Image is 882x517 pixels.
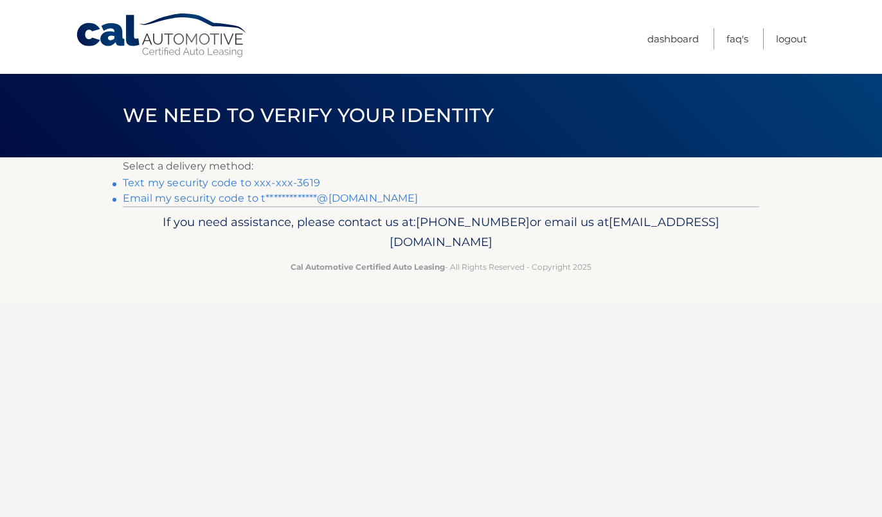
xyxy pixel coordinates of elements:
a: Text my security code to xxx-xxx-3619 [123,177,320,189]
span: [PHONE_NUMBER] [416,215,530,229]
p: Select a delivery method: [123,157,759,175]
a: Dashboard [647,28,699,49]
a: Logout [776,28,807,49]
a: FAQ's [726,28,748,49]
span: We need to verify your identity [123,103,494,127]
a: Cal Automotive [75,13,249,58]
strong: Cal Automotive Certified Auto Leasing [291,262,445,272]
p: If you need assistance, please contact us at: or email us at [131,212,751,253]
p: - All Rights Reserved - Copyright 2025 [131,260,751,274]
